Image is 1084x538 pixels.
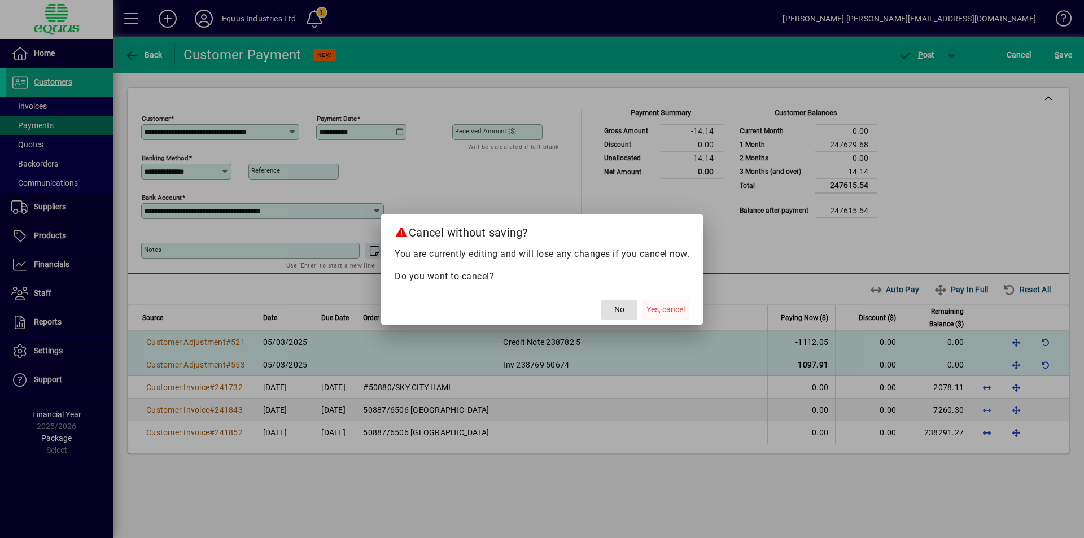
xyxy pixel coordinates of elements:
[642,300,689,320] button: Yes, cancel
[395,270,689,283] p: Do you want to cancel?
[614,304,624,316] span: No
[381,214,703,247] h2: Cancel without saving?
[646,304,685,316] span: Yes, cancel
[395,247,689,261] p: You are currently editing and will lose any changes if you cancel now.
[601,300,637,320] button: No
